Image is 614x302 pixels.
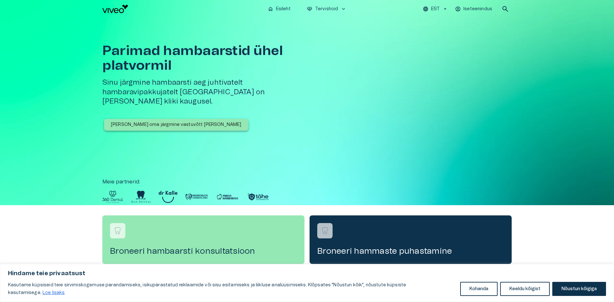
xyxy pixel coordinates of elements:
p: Hindame teie privaatsust [8,270,606,277]
h5: Sinu järgmine hambaarsti aeg juhtivatelt hambaravipakkujatelt [GEOGRAPHIC_DATA] on [PERSON_NAME] ... [102,78,310,106]
h4: Broneeri hammaste puhastamine [317,246,504,256]
img: Partner logo [102,191,123,203]
a: Navigate to service booking [102,215,304,264]
button: ecg_heartTervishoidkeyboard_arrow_down [304,4,349,14]
button: Keeldu kõigist [500,282,550,296]
span: keyboard_arrow_down [341,6,346,12]
img: Viveo logo [102,5,128,13]
p: EST [431,6,440,12]
img: Partner logo [185,191,208,203]
img: Partner logo [131,191,151,203]
button: homeEsileht [265,4,294,14]
p: Meie partnerid : [102,178,512,186]
p: Esileht [276,6,291,12]
button: Iseteenindus [454,4,494,14]
p: [PERSON_NAME] oma järgmine vastuvõtt [PERSON_NAME] [111,121,241,128]
button: EST [422,4,449,14]
p: Tervishoid [315,6,338,12]
span: search [501,5,509,13]
h4: Broneeri hambaarsti konsultatsioon [110,246,297,256]
a: Navigate to service booking [310,215,512,264]
p: Iseteenindus [463,6,492,12]
p: Kasutame küpsiseid teie sirvimiskogemuse parandamiseks, isikupärastatud reklaamide või sisu esita... [8,281,455,297]
img: Broneeri hambaarsti konsultatsioon logo [113,226,122,236]
span: home [268,6,273,12]
img: Partner logo [247,191,270,203]
a: Navigate to homepage [102,5,263,13]
img: Broneeri hammaste puhastamine logo [320,226,330,236]
button: [PERSON_NAME] oma järgmine vastuvõtt [PERSON_NAME] [104,119,248,131]
button: Nõustun kõigiga [552,282,606,296]
img: Partner logo [216,191,239,203]
button: open search modal [499,3,512,15]
span: ecg_heart [307,6,312,12]
h1: Parimad hambaarstid ühel platvormil [102,43,310,73]
a: Loe lisaks [42,290,65,295]
img: Partner logo [159,191,177,203]
button: Kohanda [460,282,498,296]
